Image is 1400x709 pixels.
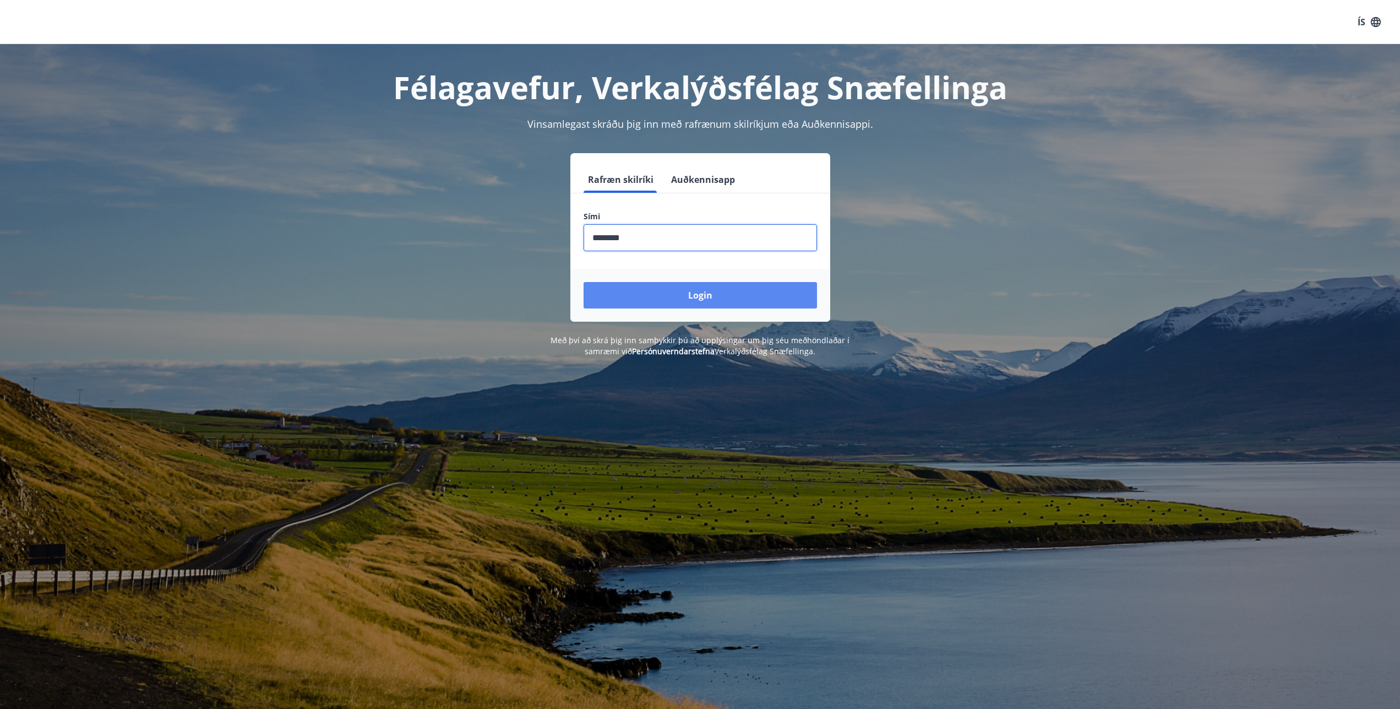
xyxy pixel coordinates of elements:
button: Rafræn skilríki [584,166,658,193]
button: Login [584,282,817,309]
h1: Félagavefur, Verkalýðsfélag Snæfellinga [317,66,1083,108]
label: Sími [584,211,817,222]
button: Auðkennisapp [667,166,739,193]
span: Með því að skrá þig inn samþykkir þú að upplýsingar um þig séu meðhöndlaðar í samræmi við Verkalý... [551,335,849,356]
button: ÍS [1352,12,1387,32]
span: Vinsamlegast skráðu þig inn með rafrænum skilríkjum eða Auðkennisappi. [527,117,873,131]
a: Persónuverndarstefna [632,346,715,356]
